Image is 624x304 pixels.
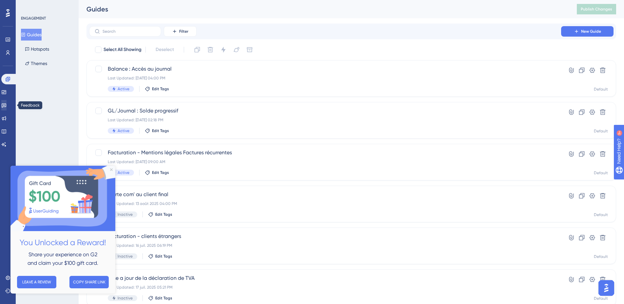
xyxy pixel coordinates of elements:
button: Hotspots [21,43,53,55]
span: alerte com' au client final [108,191,542,198]
button: Deselect [150,44,180,56]
button: Edit Tags [145,128,169,133]
button: Edit Tags [145,170,169,175]
span: GL/Journal : Solde progressif [108,107,542,115]
div: Default [594,87,608,92]
span: Facturation - Mentions légales Factures récurrentes [108,149,542,157]
div: Default [594,254,608,259]
div: Last Updated: [DATE] 02:18 PM [108,117,542,123]
button: Themes [21,58,51,69]
button: Edit Tags [145,86,169,92]
button: LEAVE A REVIEW [7,110,46,123]
span: Inactive [118,296,133,301]
button: COPY SHARE LINK [59,110,98,123]
div: Last Updated: 16 juil. 2025 06:19 PM [108,243,542,248]
div: Default [594,170,608,176]
div: Last Updated: 13 août 2025 04:00 PM [108,201,542,206]
span: Edit Tags [155,254,172,259]
span: and claim your $100 gift card. [17,94,88,100]
div: 9+ [45,3,48,8]
div: Last Updated: [DATE] 09:00 AM [108,159,542,164]
span: New Guide [581,29,601,34]
input: Search [103,29,156,34]
span: Edit Tags [152,170,169,175]
span: Select All Showing [104,46,142,54]
h2: You Unlocked a Reward! [5,71,100,83]
span: Edit Tags [152,86,169,92]
div: Default [594,128,608,134]
div: Guides [86,5,560,14]
iframe: UserGuiding AI Assistant Launcher [596,278,616,298]
span: Inactive [118,212,133,217]
span: Deselect [156,46,174,54]
div: ENGAGEMENT [21,16,46,21]
span: Facturation - clients étrangers [108,232,542,240]
span: Edit Tags [155,296,172,301]
span: Publish Changes [581,7,612,12]
span: Share your experience on G2 [18,86,87,92]
div: Close Preview [100,3,102,5]
div: Last Updated: 17 juil. 2025 05:21 PM [108,285,542,290]
button: Edit Tags [148,212,172,217]
span: Need Help? [15,2,41,9]
button: Filter [164,26,197,37]
span: Balance : Accès au journal [108,65,542,73]
span: Active [118,128,129,133]
div: Last Updated: [DATE] 04:00 PM [108,76,542,81]
button: New Guide [561,26,614,37]
button: Edit Tags [148,254,172,259]
span: Filter [179,29,188,34]
button: Guides [21,29,42,41]
button: Publish Changes [577,4,616,14]
span: Inactive [118,254,133,259]
div: Default [594,296,608,301]
span: Edit Tags [152,128,169,133]
span: Mise a jour de la déclaration de TVA [108,274,542,282]
span: Active [118,86,129,92]
span: Active [118,170,129,175]
span: Edit Tags [155,212,172,217]
button: Edit Tags [148,296,172,301]
div: Default [594,212,608,217]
